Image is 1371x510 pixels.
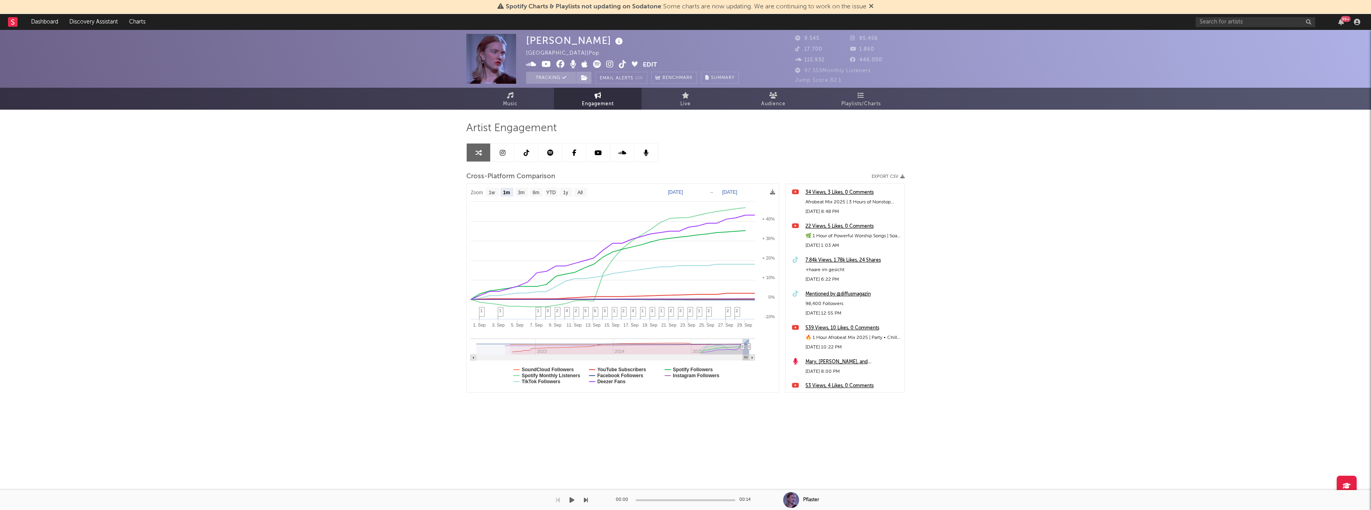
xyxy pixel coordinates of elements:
[805,333,900,343] div: 🔥 1 Hour Afrobeat Mix 2025 | Party • Chill • Dance Vibes 🎶
[680,99,691,109] span: Live
[503,99,518,109] span: Music
[537,308,539,313] span: 1
[594,308,596,313] span: 6
[518,190,525,195] text: 3m
[549,323,562,327] text: 9. Sep
[689,308,691,313] span: 2
[473,323,486,327] text: 1. Sep
[642,88,729,110] a: Live
[841,99,881,109] span: Playlists/Charts
[585,323,601,327] text: 13. Sep
[64,14,124,30] a: Discovery Assistant
[563,190,568,195] text: 1y
[635,76,643,81] em: On
[603,308,606,313] span: 3
[566,308,568,313] span: 4
[1338,19,1344,25] button: 99+
[795,68,871,73] span: 97.553 Monthly Listeners
[480,308,483,313] span: 1
[632,308,634,313] span: 4
[762,236,775,241] text: + 30%
[642,323,658,327] text: 19. Sep
[699,323,714,327] text: 25. Sep
[575,308,577,313] span: 2
[466,172,555,181] span: Cross-Platform Comparison
[582,99,614,109] span: Engagement
[805,241,900,250] div: [DATE] 1:03 AM
[673,367,713,372] text: Spotify Followers
[764,314,775,319] text: -10%
[805,207,900,217] div: [DATE] 8:48 PM
[795,57,825,63] span: 115.932
[805,188,900,197] div: 34 Views, 3 Likes, 0 Comments
[805,275,900,284] div: [DATE] 6:22 PM
[554,88,642,110] a: Engagement
[124,14,151,30] a: Charts
[795,78,841,83] span: Jump Score: 82.1
[805,256,900,265] a: 7.84k Views, 1.78k Likes, 24 Shares
[584,308,587,313] span: 5
[805,309,900,318] div: [DATE] 12:55 PM
[577,190,583,195] text: All
[643,60,657,70] button: Edit
[805,391,900,400] div: 🔥 4 Hour Amapiano Party Mix | Nonstop Dance & Chill Vibes 2025 🎶
[489,190,495,195] text: 1w
[711,76,735,80] span: Summary
[526,72,576,84] button: Tracking
[651,308,653,313] span: 3
[805,323,900,333] a: 539 Views, 10 Likes, 0 Comments
[850,36,878,41] span: 85.456
[805,222,900,231] a: 22 Views, 5 Likes, 0 Comments
[795,47,822,52] span: 17.700
[679,308,682,313] span: 3
[499,308,501,313] span: 1
[805,381,900,391] a: 53 Views, 4 Likes, 0 Comments
[762,256,775,260] text: + 20%
[511,323,524,327] text: 5. Sep
[1196,17,1315,27] input: Search for artists
[850,57,882,63] span: 446.000
[795,36,819,41] span: 9.545
[533,190,540,195] text: 6m
[872,174,905,179] button: Export CSV
[546,190,556,195] text: YTD
[506,4,661,10] span: Spotify Charts & Playlists not updating on Sodatone
[503,190,510,195] text: 1m
[762,217,775,221] text: + 40%
[729,88,817,110] a: Audience
[768,295,775,299] text: 0%
[522,367,574,372] text: SoundCloud Followers
[737,323,752,327] text: 29. Sep
[522,379,560,384] text: TikTok Followers
[761,99,786,109] span: Audience
[805,343,900,352] div: [DATE] 10:22 PM
[526,34,625,47] div: [PERSON_NAME]
[526,49,609,58] div: [GEOGRAPHIC_DATA] | Pop
[546,308,549,313] span: 3
[471,190,483,195] text: Zoom
[670,308,672,313] span: 2
[805,197,900,207] div: Afrobeat Mix 2025 | 3 Hours of Nonstop Vibes, Dance & Chill
[817,88,905,110] a: Playlists/Charts
[850,47,874,52] span: 1.860
[709,189,714,195] text: →
[616,495,632,505] div: 00:00
[26,14,64,30] a: Dashboard
[492,323,505,327] text: 3. Sep
[506,4,866,10] span: : Some charts are now updating. We are continuing to work on the issue
[466,88,554,110] a: Music
[805,367,900,376] div: [DATE] 8:00 PM
[1341,16,1351,22] div: 99 +
[869,4,874,10] span: Dismiss
[805,289,900,299] a: Mentioned by @diffusmagazin
[736,308,738,313] span: 2
[680,323,695,327] text: 23. Sep
[466,124,557,133] span: Artist Engagement
[662,73,693,83] span: Benchmark
[698,308,700,313] span: 1
[805,357,900,367] a: Mary, [PERSON_NAME], and [PERSON_NAME] at [GEOGRAPHIC_DATA] ([DATE])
